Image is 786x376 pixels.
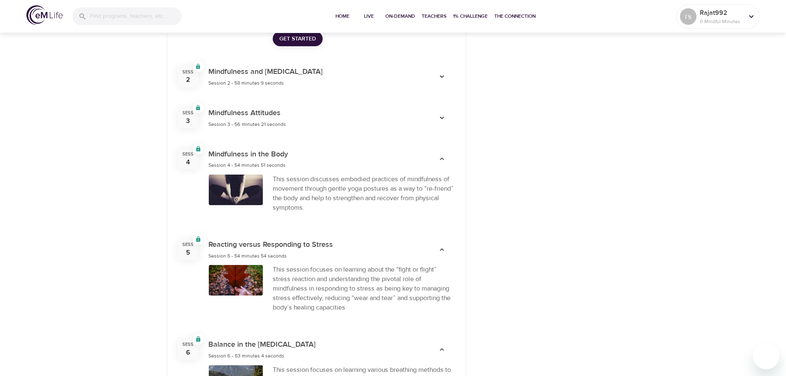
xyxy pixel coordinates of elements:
input: Find programs, teachers, etc... [90,7,182,25]
h6: Balance in the [MEDICAL_DATA] [208,339,316,351]
span: Session 5 - 54 minutes 54 seconds [208,253,287,259]
div: Sess [182,151,194,158]
img: logo [26,5,63,25]
div: 2 [186,75,190,85]
button: Get Started [273,31,323,47]
h6: Mindfulness in the Body [208,149,288,161]
span: On-Demand [385,12,415,21]
span: Session 3 - 56 minutes 21 seconds [208,121,286,128]
p: 0 Mindful Minutes [700,18,744,25]
h6: Mindfulness Attitudes [208,107,286,119]
span: Home [333,12,352,21]
h6: Reacting versus Responding to Stress [208,239,333,251]
span: Teachers [422,12,446,21]
div: rs [680,8,696,25]
span: Get Started [279,34,316,44]
div: 5 [186,248,190,258]
div: Sess [182,110,194,116]
iframe: Button to launch messaging window [753,343,779,369]
div: This session discusses embodied practices of mindfulness of movement through gentle yoga postures... [273,175,455,213]
div: Sess [182,69,194,76]
div: 3 [186,116,190,126]
p: Rajat992 [700,8,744,18]
span: Session 6 - 53 minutes 4 seconds [208,352,284,359]
div: Sess [182,241,194,248]
span: Live [359,12,379,21]
div: 6 [186,348,190,357]
span: The Connection [494,12,536,21]
div: 4 [186,158,190,167]
span: Session 2 - 58 minutes 9 seconds [208,80,284,86]
span: Session 4 - 54 minutes 51 seconds [208,162,286,168]
div: This session focuses on learning about the “fight or flight” stress reaction and understanding th... [273,265,455,312]
h6: Mindfulness and [MEDICAL_DATA] [208,66,323,78]
span: 1% Challenge [453,12,488,21]
div: Sess [182,341,194,348]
